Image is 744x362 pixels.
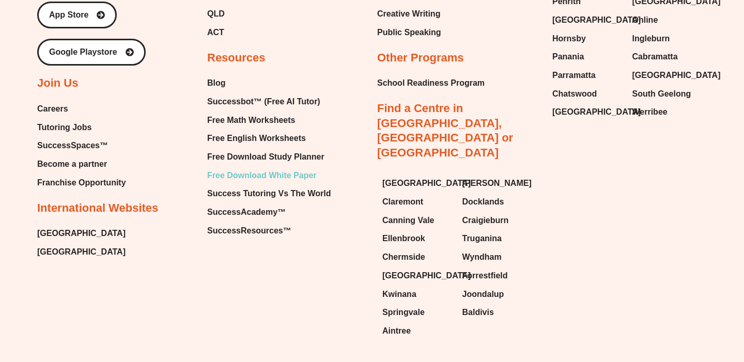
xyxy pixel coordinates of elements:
[52,336,286,342] span: - The range of a set of data is the difference between the lowest and highest values.
[382,323,411,339] span: Aintree
[632,86,691,102] span: South Geelong
[382,305,425,320] span: Springvale
[552,104,622,120] a: [GEOGRAPHIC_DATA]
[382,268,452,284] a: [GEOGRAPHIC_DATA]
[37,138,126,153] a: SuccessSpaces™
[207,168,317,183] span: Free Download White Paper
[37,226,126,241] span: [GEOGRAPHIC_DATA]
[207,223,291,239] span: SuccessResources™
[207,131,306,146] span: Free English Worksheets
[382,231,425,246] span: Ellenbrook
[632,12,702,28] a: Online
[567,245,744,362] iframe: Chat Widget
[462,305,494,320] span: Baldivis
[552,12,622,28] a: [GEOGRAPHIC_DATA]
[462,268,508,284] span: Forrestfield
[632,86,702,102] a: South Geelong
[377,6,440,22] span: Creative Writing
[52,191,61,197] span: 𝑥̄ =
[462,231,502,246] span: Truganina
[292,1,307,15] button: Add or edit images
[52,248,202,255] span: the median will be the average of these two numbers.
[66,195,113,200] span: 𝑛𝑢𝑚𝑏𝑒𝑟 𝑜𝑓 𝑑𝑎𝑡𝑎 𝑣𝑎𝑙𝑢𝑒𝑠
[552,12,641,28] span: [GEOGRAPHIC_DATA]
[37,101,68,117] span: Careers
[462,249,502,265] span: Wyndham
[377,25,441,40] a: Public Speaking
[382,249,452,265] a: Chermside
[49,48,117,56] span: Google Playstore
[49,11,88,19] span: App Store
[462,194,532,210] a: Docklands
[552,104,641,120] span: [GEOGRAPHIC_DATA]
[52,204,54,211] span: 𝑥̄
[207,131,331,146] a: Free English Worksheets
[632,31,702,46] a: Ingleburn
[632,68,721,83] span: [GEOGRAPHIC_DATA]
[207,186,331,201] a: Success Tutoring Vs The World
[37,120,126,135] a: Tutoring Jobs
[632,31,670,46] span: Ingleburn
[207,204,331,220] a: SuccessAcademy™
[57,204,184,211] span: (x bar) is the symbol used to represent mean.
[37,138,108,153] span: SuccessSpaces™
[109,1,128,15] span: of ⁨11⁩
[462,231,532,246] a: Truganina
[37,76,78,91] h2: Join Us
[552,86,597,102] span: Chatswood
[462,305,532,320] a: Baldivis
[382,287,416,302] span: Kwinana
[37,244,126,260] a: [GEOGRAPHIC_DATA]
[52,104,170,113] span: Measures of centre & spread
[382,268,471,284] span: [GEOGRAPHIC_DATA]
[207,223,331,239] a: SuccessResources™
[462,213,532,228] a: Craigieburn
[462,176,532,191] span: [PERSON_NAME]
[278,1,292,15] button: Draw
[382,194,452,210] a: Claremont
[52,271,307,277] span: - The mode is the most common value and is the value that occurs most frequently. Multiple
[207,6,296,22] a: QLD
[263,1,278,15] button: Text
[632,104,702,120] a: Werribee
[207,75,331,91] a: Blog
[37,201,158,216] h2: International Websites
[52,59,237,71] span: Statistics & Probability • Lesson 7
[462,249,532,265] a: Wyndham
[207,113,295,128] span: Free Math Worksheets
[207,149,324,165] span: Free Download Study Planner
[377,51,464,66] h2: Other Programs
[552,68,622,83] a: Parramatta
[552,86,622,102] a: Chatswood
[462,268,532,284] a: Forrestfield
[37,175,126,191] a: Franchise Opportunity
[207,25,224,40] span: ACT
[52,314,146,320] span: amount of spread in a set of data.
[382,249,425,265] span: Chermside
[632,68,702,83] a: [GEOGRAPHIC_DATA]
[52,124,307,130] span: - Data can be summarised or described using measures of centre and measures of spread.
[552,49,622,65] a: Panania
[377,75,485,91] a: School Readiness Program
[37,120,91,135] span: Tutoring Jobs
[382,213,434,228] span: Canning Vale
[37,39,146,66] a: Google Playstore
[382,323,452,339] a: Aintree
[207,149,331,165] a: Free Download Study Planner
[37,101,126,117] a: Careers
[52,146,320,152] span: - Measures of centre include the mean, median and mode. These statistics describe a whole set
[382,305,452,320] a: Springvale
[70,190,109,194] span: 𝑠𝑢𝑚 𝑜𝑓 𝑑𝑎𝑡𝑎 𝑣𝑎𝑙𝑢𝑒𝑠
[382,287,452,302] a: Kwinana
[52,238,319,244] span: highest. If there is an even number of values in the data set, there will be two middle values and
[382,231,452,246] a: Ellenbrook
[552,49,584,65] span: Panania
[207,94,320,109] span: Successbot™ (Free AI Tutor)
[207,113,331,128] a: Free Math Worksheets
[382,176,452,191] a: [GEOGRAPHIC_DATA]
